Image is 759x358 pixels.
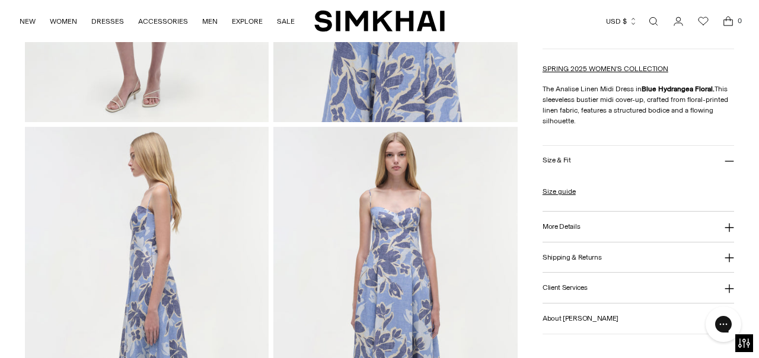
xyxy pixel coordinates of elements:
[543,315,618,322] h3: About [PERSON_NAME]
[91,8,124,34] a: DRESSES
[606,8,637,34] button: USD $
[543,65,668,73] a: SPRING 2025 WOMEN'S COLLECTION
[543,84,734,126] p: The Analise Linen Midi Dress in This sleeveless bustier midi cover-up, crafted from floral-printe...
[202,8,218,34] a: MEN
[50,8,77,34] a: WOMEN
[543,212,734,242] button: More Details
[543,146,734,176] button: Size & Fit
[666,9,690,33] a: Go to the account page
[642,9,665,33] a: Open search modal
[734,15,745,26] span: 0
[543,223,580,231] h3: More Details
[20,8,36,34] a: NEW
[314,9,445,33] a: SIMKHAI
[232,8,263,34] a: EXPLORE
[642,85,715,93] strong: Blue Hydrangea Floral.
[138,8,188,34] a: ACCESSORIES
[543,254,602,261] h3: Shipping & Returns
[543,303,734,334] button: About [PERSON_NAME]
[716,9,740,33] a: Open cart modal
[543,186,576,197] a: Size guide
[700,302,747,346] iframe: Gorgias live chat messenger
[691,9,715,33] a: Wishlist
[543,242,734,273] button: Shipping & Returns
[543,273,734,303] button: Client Services
[543,156,571,164] h3: Size & Fit
[543,284,588,292] h3: Client Services
[277,8,295,34] a: SALE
